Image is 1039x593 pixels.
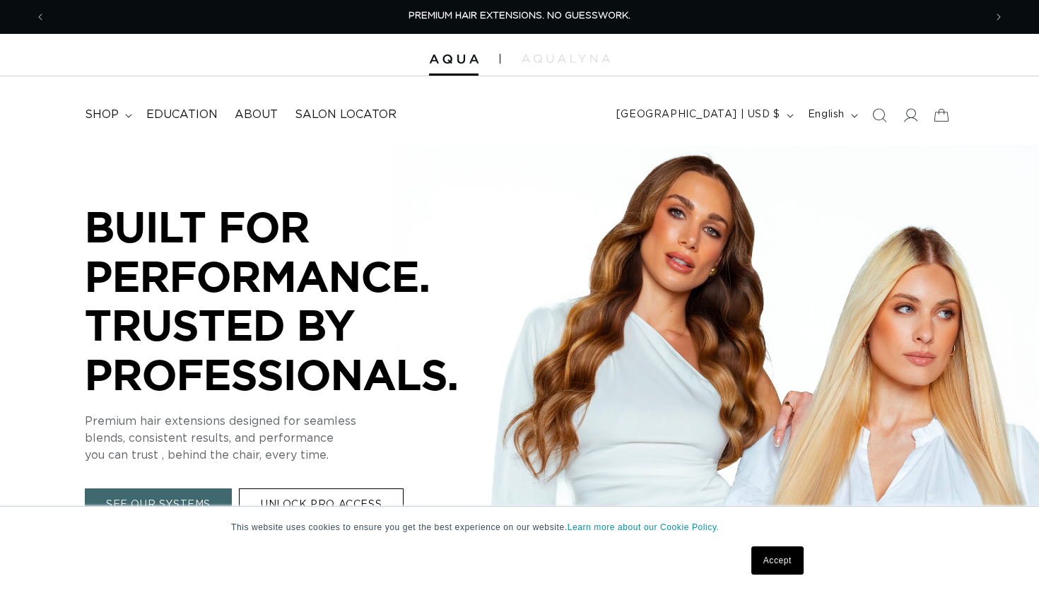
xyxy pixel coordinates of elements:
span: [GEOGRAPHIC_DATA] | USD $ [616,107,780,122]
img: aqualyna.com [522,54,610,63]
button: English [799,102,864,129]
p: BUILT FOR PERFORMANCE. TRUSTED BY PROFESSIONALS. [85,202,509,399]
span: Salon Locator [295,107,397,122]
span: PREMIUM HAIR EXTENSIONS. NO GUESSWORK. [409,11,630,20]
a: Education [138,99,226,131]
summary: Search [864,100,895,131]
a: Learn more about our Cookie Policy. [568,522,720,532]
span: Education [146,107,218,122]
a: Salon Locator [286,99,405,131]
a: SEE OUR SYSTEMS [85,489,232,522]
p: blends, consistent results, and performance [85,430,509,447]
p: This website uses cookies to ensure you get the best experience on our website. [231,521,808,534]
summary: shop [76,99,138,131]
button: [GEOGRAPHIC_DATA] | USD $ [608,102,799,129]
a: Accept [751,546,804,575]
button: Next announcement [983,4,1014,30]
a: About [226,99,286,131]
p: Premium hair extensions designed for seamless [85,413,509,430]
p: you can trust , behind the chair, every time. [85,447,509,464]
button: Previous announcement [25,4,56,30]
img: Aqua Hair Extensions [429,54,479,64]
span: About [235,107,278,122]
span: English [808,107,845,122]
span: shop [85,107,119,122]
a: UNLOCK PRO ACCESS [239,489,404,522]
